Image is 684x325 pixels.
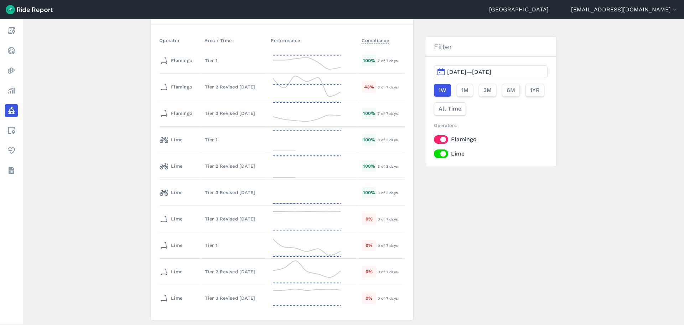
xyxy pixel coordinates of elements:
[205,57,265,64] div: Tier 1
[439,86,446,95] span: 1W
[434,65,548,78] button: [DATE]—[DATE]
[434,149,548,158] label: Lime
[160,293,182,304] div: Lime
[362,213,376,224] div: 0 %
[362,161,376,172] div: 100 %
[5,64,18,77] a: Heatmaps
[571,5,678,14] button: [EMAIL_ADDRESS][DOMAIN_NAME]
[434,135,548,144] label: Flamingo
[6,5,53,14] img: Ride Report
[378,295,404,301] div: 0 of 7 days
[160,55,192,66] div: Flamingo
[525,84,544,97] button: 1YR
[461,86,468,95] span: 1M
[378,269,404,275] div: 0 of 7 days
[425,37,556,57] h3: Filter
[205,110,265,117] div: Tier 3 Revised [DATE]
[160,81,192,93] div: Flamingo
[378,163,404,169] div: 3 of 3 days
[268,34,359,47] th: Performance
[202,34,268,47] th: Area / Time
[205,83,265,90] div: Tier 2 Revised [DATE]
[447,68,491,75] span: [DATE]—[DATE]
[5,144,18,157] a: Health
[205,242,265,249] div: Tier 1
[205,295,265,301] div: Tier 3 Revised [DATE]
[5,24,18,37] a: Report
[378,137,404,143] div: 3 of 3 days
[205,268,265,275] div: Tier 2 Revised [DATE]
[439,105,461,113] span: All Time
[5,44,18,57] a: Realtime
[160,134,182,146] div: Lime
[5,104,18,117] a: Policy
[434,102,466,115] button: All Time
[378,84,404,90] div: 3 of 7 days
[483,86,492,95] span: 3M
[160,187,182,198] div: Lime
[362,36,389,44] span: Compliance
[378,242,404,249] div: 0 of 7 days
[5,164,18,177] a: Datasets
[160,266,182,278] div: Lime
[457,84,473,97] button: 1M
[434,123,457,128] span: Operators
[378,110,404,117] div: 7 of 7 days
[362,81,376,92] div: 43 %
[160,161,182,172] div: Lime
[160,213,182,225] div: Lime
[362,187,376,198] div: 100 %
[362,240,376,251] div: 0 %
[502,84,520,97] button: 6M
[362,108,376,119] div: 100 %
[362,55,376,66] div: 100 %
[160,240,182,251] div: Lime
[160,108,192,119] div: Flamingo
[434,84,451,97] button: 1W
[362,266,376,277] div: 0 %
[205,136,265,143] div: Tier 1
[205,163,265,169] div: Tier 2 Revised [DATE]
[205,215,265,222] div: Tier 3 Revised [DATE]
[205,189,265,196] div: Tier 3 Revised [DATE]
[5,84,18,97] a: Analyze
[489,5,549,14] a: [GEOGRAPHIC_DATA]
[362,293,376,304] div: 0 %
[5,124,18,137] a: Areas
[479,84,496,97] button: 3M
[507,86,515,95] span: 6M
[530,86,540,95] span: 1YR
[378,216,404,222] div: 0 of 7 days
[378,189,404,196] div: 3 of 3 days
[159,34,202,47] th: Operator
[378,57,404,64] div: 7 of 7 days
[362,134,376,145] div: 100 %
